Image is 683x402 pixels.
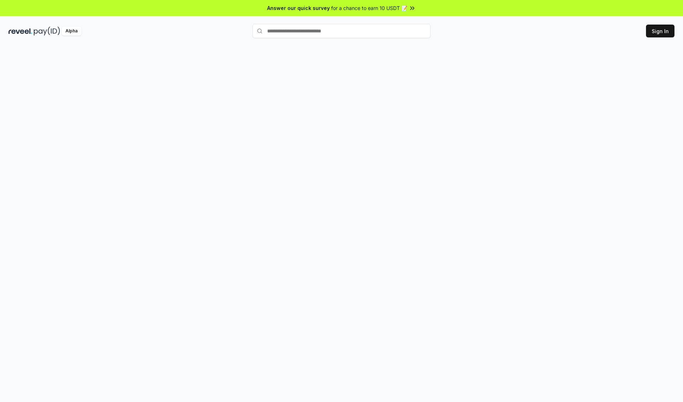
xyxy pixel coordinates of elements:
span: for a chance to earn 10 USDT 📝 [331,4,407,12]
span: Answer our quick survey [267,4,330,12]
div: Alpha [62,27,81,36]
img: pay_id [34,27,60,36]
img: reveel_dark [9,27,32,36]
button: Sign In [646,25,674,37]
